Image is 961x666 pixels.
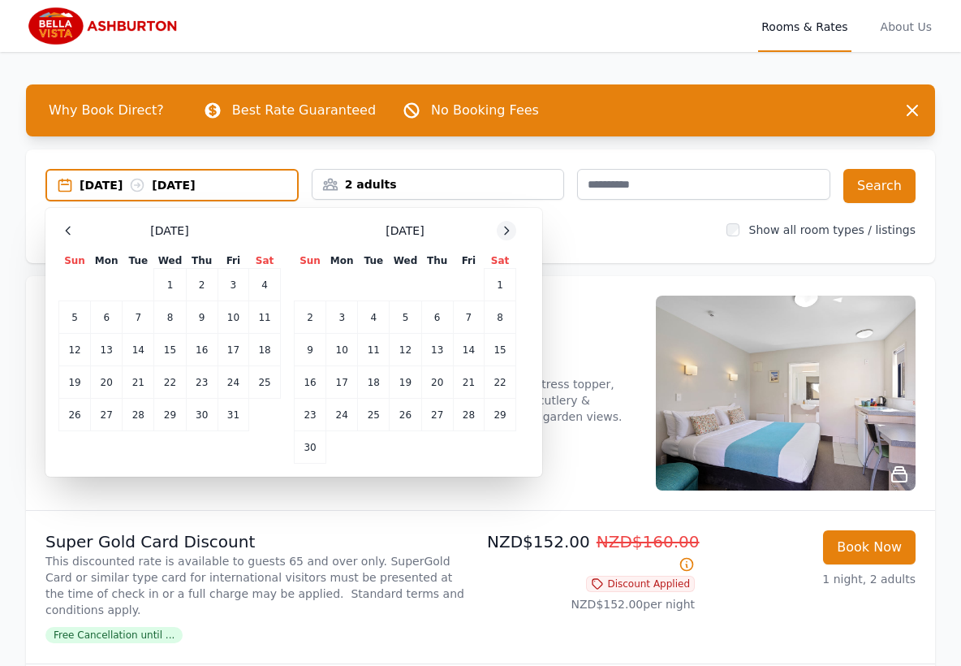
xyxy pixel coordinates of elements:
td: 23 [186,366,218,399]
td: 8 [154,301,186,334]
td: 24 [218,366,248,399]
th: Fri [218,253,248,269]
p: Super Gold Card Discount [45,530,474,553]
td: 3 [218,269,248,301]
td: 23 [295,399,326,431]
td: 4 [358,301,390,334]
td: 10 [218,301,248,334]
td: 21 [123,366,154,399]
td: 13 [421,334,453,366]
td: 5 [59,301,91,334]
th: Thu [421,253,453,269]
td: 15 [154,334,186,366]
td: 14 [453,334,484,366]
th: Sat [249,253,281,269]
td: 6 [91,301,123,334]
span: Why Book Direct? [36,94,177,127]
td: 8 [485,301,516,334]
td: 5 [390,301,421,334]
th: Wed [390,253,421,269]
td: 11 [249,301,281,334]
td: 27 [421,399,453,431]
td: 29 [485,399,516,431]
td: 18 [249,334,281,366]
button: Book Now [823,530,916,564]
td: 15 [485,334,516,366]
th: Tue [358,253,390,269]
p: NZD$152.00 [487,530,695,576]
th: Fri [453,253,484,269]
td: 26 [59,399,91,431]
th: Thu [186,253,218,269]
td: 25 [358,399,390,431]
td: 27 [91,399,123,431]
td: 19 [59,366,91,399]
div: 2 adults [312,176,564,192]
td: 12 [59,334,91,366]
td: 22 [485,366,516,399]
td: 2 [186,269,218,301]
td: 9 [295,334,326,366]
td: 24 [326,399,358,431]
td: 31 [218,399,248,431]
td: 3 [326,301,358,334]
td: 18 [358,366,390,399]
td: 25 [249,366,281,399]
td: 21 [453,366,484,399]
th: Mon [326,253,358,269]
td: 7 [123,301,154,334]
td: 9 [186,301,218,334]
p: 1 night, 2 adults [708,571,916,587]
th: Sun [59,253,91,269]
td: 1 [154,269,186,301]
p: No Booking Fees [431,101,539,120]
td: 22 [154,366,186,399]
p: Best Rate Guaranteed [232,101,376,120]
td: 6 [421,301,453,334]
span: [DATE] [150,223,188,239]
th: Sat [485,253,516,269]
td: 30 [295,431,326,464]
td: 20 [91,366,123,399]
td: 11 [358,334,390,366]
td: 12 [390,334,421,366]
td: 19 [390,366,421,399]
p: NZD$152.00 per night [487,596,695,612]
span: [DATE] [386,223,424,239]
th: Tue [123,253,154,269]
th: Sun [295,253,326,269]
td: 17 [326,366,358,399]
label: Show all room types / listings [749,223,916,236]
td: 16 [295,366,326,399]
td: 16 [186,334,218,366]
td: 26 [390,399,421,431]
span: Discount Applied [586,576,695,592]
div: [DATE] [DATE] [80,177,297,193]
td: 7 [453,301,484,334]
td: 30 [186,399,218,431]
td: 28 [453,399,484,431]
td: 2 [295,301,326,334]
td: 13 [91,334,123,366]
td: 17 [218,334,248,366]
td: 1 [485,269,516,301]
th: Wed [154,253,186,269]
td: 14 [123,334,154,366]
td: 28 [123,399,154,431]
td: 29 [154,399,186,431]
p: This discounted rate is available to guests 65 and over only. SuperGold Card or similar type card... [45,553,474,618]
img: Bella Vista Ashburton [26,6,182,45]
td: 20 [421,366,453,399]
span: Free Cancellation until ... [45,627,183,643]
td: 10 [326,334,358,366]
td: 4 [249,269,281,301]
span: NZD$160.00 [597,532,700,551]
button: Search [843,169,916,203]
th: Mon [91,253,123,269]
